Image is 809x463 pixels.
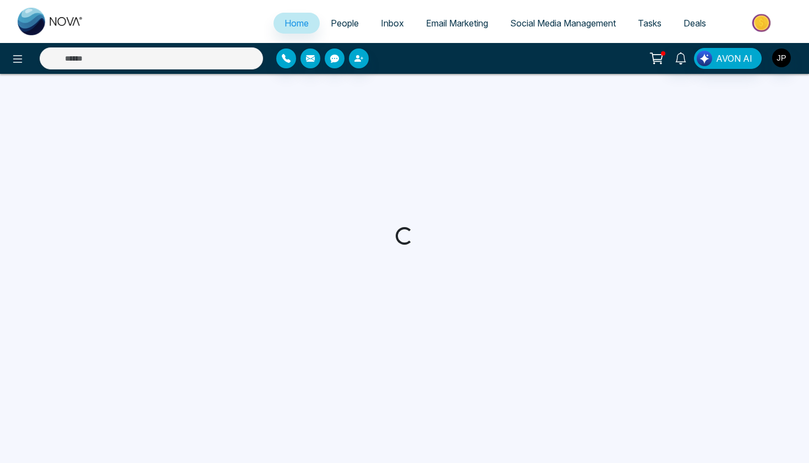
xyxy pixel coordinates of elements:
a: Social Media Management [499,13,627,34]
span: Deals [684,18,706,29]
span: AVON AI [716,52,752,65]
a: Deals [673,13,717,34]
img: User Avatar [772,49,791,67]
a: Home [274,13,320,34]
span: Inbox [381,18,404,29]
a: People [320,13,370,34]
button: AVON AI [694,48,762,69]
a: Inbox [370,13,415,34]
img: Nova CRM Logo [18,8,84,35]
span: Home [285,18,309,29]
span: Email Marketing [426,18,488,29]
a: Email Marketing [415,13,499,34]
img: Market-place.gif [723,10,802,35]
span: People [331,18,359,29]
a: Tasks [627,13,673,34]
span: Social Media Management [510,18,616,29]
span: Tasks [638,18,662,29]
img: Lead Flow [697,51,712,66]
